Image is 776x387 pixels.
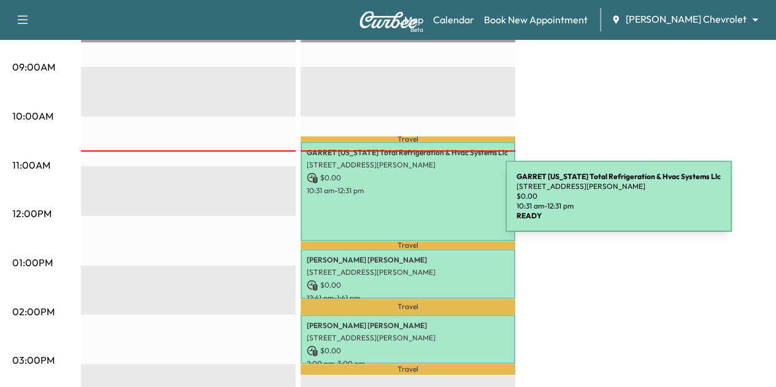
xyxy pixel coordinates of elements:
[301,241,515,249] p: Travel
[307,280,509,291] p: $ 0.00
[12,206,52,221] p: 12:00PM
[307,359,509,369] p: 2:00 pm - 3:00 pm
[484,12,588,27] a: Book New Appointment
[307,172,509,183] p: $ 0.00
[307,321,509,331] p: [PERSON_NAME] [PERSON_NAME]
[307,186,509,196] p: 10:31 am - 12:31 pm
[307,293,509,303] p: 12:41 pm - 1:41 pm
[12,109,53,123] p: 10:00AM
[301,136,515,142] p: Travel
[307,148,509,158] p: GARRET [US_STATE] Total Refrigeration & Hvac Systems Llc
[307,255,509,265] p: [PERSON_NAME] [PERSON_NAME]
[307,345,509,356] p: $ 0.00
[433,12,474,27] a: Calendar
[404,12,423,27] a: MapBeta
[626,12,747,26] span: [PERSON_NAME] Chevrolet
[307,333,509,343] p: [STREET_ADDRESS][PERSON_NAME]
[12,304,55,319] p: 02:00PM
[410,25,423,34] div: Beta
[12,158,50,172] p: 11:00AM
[12,59,55,74] p: 09:00AM
[301,299,515,315] p: Travel
[301,364,515,374] p: Travel
[359,11,418,28] img: Curbee Logo
[12,353,55,367] p: 03:00PM
[307,160,509,170] p: [STREET_ADDRESS][PERSON_NAME]
[12,255,53,270] p: 01:00PM
[307,267,509,277] p: [STREET_ADDRESS][PERSON_NAME]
